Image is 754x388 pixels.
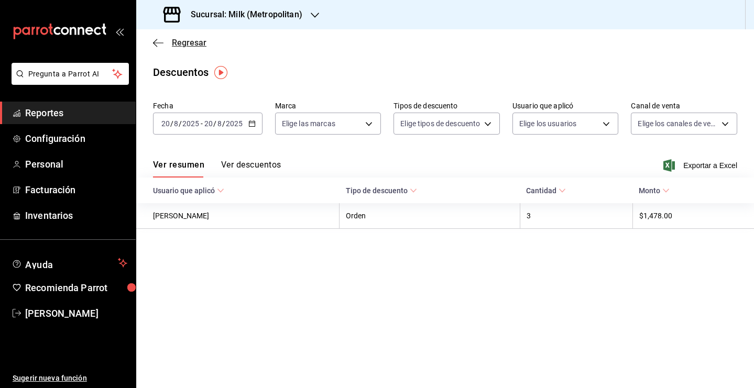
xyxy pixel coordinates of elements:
[519,118,576,129] span: Elige los usuarios
[632,203,754,229] th: $1,478.00
[12,63,129,85] button: Pregunta a Parrot AI
[153,102,263,109] label: Fecha
[512,102,619,109] label: Usuario que aplicó
[13,373,127,384] span: Sugerir nueva función
[25,281,127,295] span: Recomienda Parrot
[153,160,281,178] div: navigation tabs
[153,186,224,195] span: Usuario que aplicó
[25,106,127,120] span: Reportes
[346,186,417,195] span: Tipo de descuento
[153,38,206,48] button: Regresar
[153,160,204,178] button: Ver resumen
[25,157,127,171] span: Personal
[182,8,302,21] h3: Sucursal: Milk (Metropolitan)
[153,64,209,80] div: Descuentos
[172,38,206,48] span: Regresar
[282,118,335,129] span: Elige las marcas
[213,119,216,128] span: /
[136,203,340,229] th: [PERSON_NAME]
[400,118,480,129] span: Elige tipos de descuento
[204,119,213,128] input: --
[275,102,381,109] label: Marca
[25,183,127,197] span: Facturación
[217,119,222,128] input: --
[170,119,173,128] span: /
[25,257,114,269] span: Ayuda
[222,119,225,128] span: /
[7,76,129,87] a: Pregunta a Parrot AI
[173,119,179,128] input: --
[221,160,281,178] button: Ver descuentos
[25,208,127,223] span: Inventarios
[631,102,737,109] label: Canal de venta
[526,186,566,195] span: Cantidad
[28,69,113,80] span: Pregunta a Parrot AI
[520,203,632,229] th: 3
[665,159,737,172] button: Exportar a Excel
[638,118,718,129] span: Elige los canales de venta
[161,119,170,128] input: --
[179,119,182,128] span: /
[115,27,124,36] button: open_drawer_menu
[639,186,670,195] span: Monto
[225,119,243,128] input: ----
[214,66,227,79] img: Tooltip marker
[340,203,520,229] th: Orden
[182,119,200,128] input: ----
[394,102,500,109] label: Tipos de descuento
[25,306,127,320] span: [PERSON_NAME]
[25,131,127,146] span: Configuración
[201,119,203,128] span: -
